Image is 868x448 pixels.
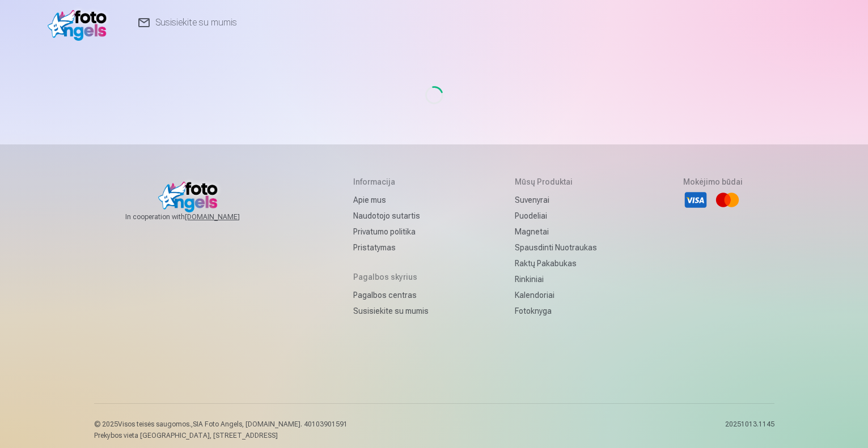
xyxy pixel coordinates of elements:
[515,208,597,224] a: Puodeliai
[94,420,348,429] p: © 2025 Visos teisės saugomos. ,
[353,224,429,240] a: Privatumo politika
[515,255,597,271] a: Raktų pakabukas
[683,176,743,187] h5: Mokėjimo būdai
[515,303,597,319] a: Fotoknyga
[515,176,597,187] h5: Mūsų produktai
[515,240,597,255] a: Spausdinti nuotraukas
[353,240,429,255] a: Pristatymas
[125,212,267,221] span: In cooperation with
[515,271,597,287] a: Rinkiniai
[48,5,113,41] img: /fa2
[353,176,429,187] h5: Informacija
[715,187,740,212] li: Mastercard
[353,303,429,319] a: Susisiekite su mumis
[94,431,348,440] p: Prekybos vieta [GEOGRAPHIC_DATA], [STREET_ADDRESS]
[515,192,597,208] a: Suvenyrai
[515,224,597,240] a: Magnetai
[353,192,429,208] a: Apie mus
[515,287,597,303] a: Kalendoriai
[353,208,429,224] a: Naudotojo sutartis
[185,212,267,221] a: [DOMAIN_NAME]
[683,187,708,212] li: Visa
[353,271,429,283] h5: Pagalbos skyrius
[353,287,429,303] a: Pagalbos centras
[725,420,774,440] p: 20251013.1145
[193,420,348,428] span: SIA Foto Angels, [DOMAIN_NAME]. 40103901591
